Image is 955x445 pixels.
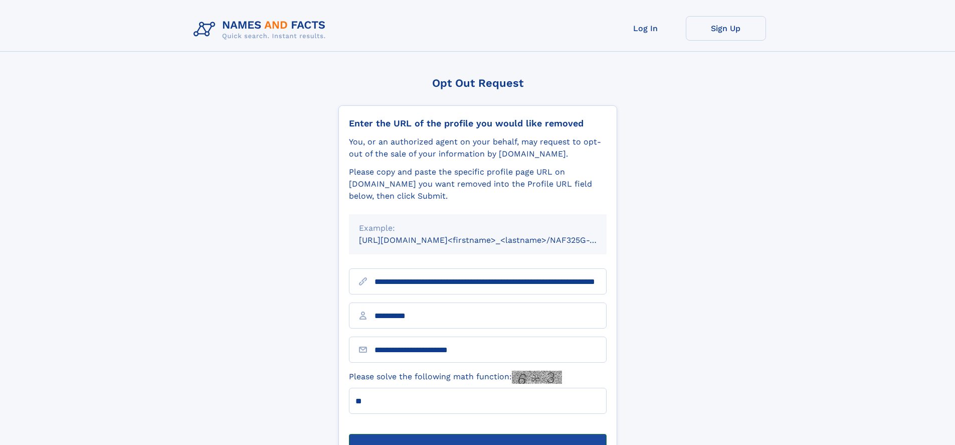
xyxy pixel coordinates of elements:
[189,16,334,43] img: Logo Names and Facts
[686,16,766,41] a: Sign Up
[359,222,597,234] div: Example:
[349,136,607,160] div: You, or an authorized agent on your behalf, may request to opt-out of the sale of your informatio...
[349,166,607,202] div: Please copy and paste the specific profile page URL on [DOMAIN_NAME] you want removed into the Pr...
[606,16,686,41] a: Log In
[349,371,562,384] label: Please solve the following math function:
[349,118,607,129] div: Enter the URL of the profile you would like removed
[359,235,626,245] small: [URL][DOMAIN_NAME]<firstname>_<lastname>/NAF325G-xxxxxxxx
[338,77,617,89] div: Opt Out Request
